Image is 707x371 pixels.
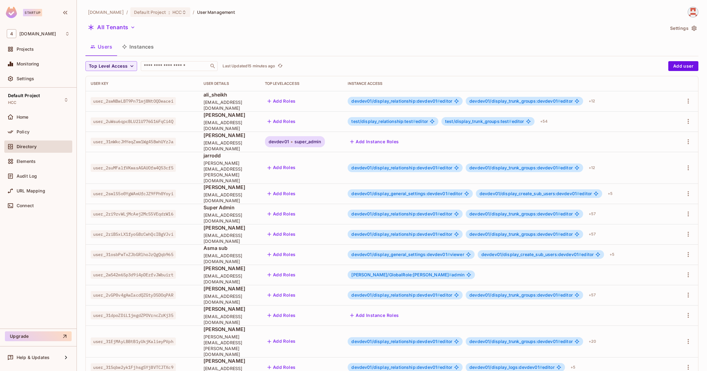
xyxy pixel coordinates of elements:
span: Super Admin [203,204,255,211]
span: [EMAIL_ADDRESS][DOMAIN_NAME] [203,120,255,131]
span: devdev01/display_general_settings:devdev01 [351,191,450,196]
span: user_2wS42m6Sp3d9i4pDEzfvJWbuirt [91,271,176,279]
span: editor [351,339,452,344]
span: devdev01/display_create_sub_users:devdev01 [481,252,581,257]
span: devdev01/display_trunk_groups:devdev01 [469,165,560,170]
span: Connect [17,203,34,208]
span: Asma sub [203,245,255,251]
span: 4 [7,29,16,38]
span: editor [469,211,573,216]
span: user_2swNBwLBT9Pn71mj8NtOQDeacei [91,97,176,105]
span: Projects [17,47,34,52]
button: Settings [668,23,698,33]
span: Home [17,115,29,120]
span: editor [469,232,573,237]
span: user_2ri9zvWLjMcAej2McS5VEqdrW16 [91,210,176,218]
div: + 54 [538,116,550,126]
span: user_31osbPwTxZJbGRlhoJzQgQqb965 [91,251,176,259]
button: Add Roles [265,290,298,300]
span: user_2swlS5o0YgWAmUfcJZ9FPh0Yoyi [91,190,176,198]
div: Instance Access [348,81,669,86]
span: Directory [17,144,37,149]
span: # [437,339,440,344]
button: Top Level Access [85,61,137,71]
span: editor [469,165,573,170]
span: Monitoring [17,61,39,66]
span: editor [469,365,555,370]
span: user_31mWkcJHYeqZww1Wg45BwhUYzJa [91,138,176,146]
img: abrar.gohar@46labs.com [688,7,698,17]
button: Add Roles [265,310,298,320]
span: [EMAIL_ADDRESS][DOMAIN_NAME] [203,253,255,264]
button: Users [85,39,117,54]
span: super_admin [294,139,321,144]
span: editor [351,232,452,237]
li: / [126,9,128,15]
span: Policy [17,129,30,134]
button: refresh [276,62,284,70]
span: devdev01/display_trunk_groups:devdev01 [469,211,560,216]
span: devdev01 [269,139,289,144]
button: Add Roles [265,229,298,239]
div: Startup [23,9,42,16]
span: [PERSON_NAME] [203,112,255,118]
span: : [168,10,170,15]
span: # [447,252,450,257]
span: editor [469,99,573,104]
div: + 5 [607,250,617,259]
span: editor [469,339,573,344]
div: + 57 [586,229,598,239]
button: Add Roles [265,189,298,199]
div: Top Level Access [265,81,338,86]
span: # [437,292,440,298]
span: [EMAIL_ADDRESS][DOMAIN_NAME] [203,192,255,203]
div: + 12 [586,96,598,106]
span: [PERSON_NAME] [203,285,255,292]
span: viewer [351,252,464,257]
span: [PERSON_NAME][EMAIL_ADDRESS][PERSON_NAME][DOMAIN_NAME] [203,334,255,357]
p: Last Updated 15 minutes ago [223,64,275,69]
span: editor [351,211,452,216]
span: devdev01/display_general_settings:devdev01 [351,252,450,257]
span: [EMAIL_ADDRESS][DOMAIN_NAME] [203,140,255,152]
span: test/display_trunk_groups:test [445,119,512,124]
span: [EMAIL_ADDRESS][DOMAIN_NAME] [203,212,255,224]
span: User Management [197,9,235,15]
span: editor [351,119,428,124]
span: Default Project [8,93,40,98]
div: + 5 [605,189,615,199]
span: user_2suMFalfVKwasAGAUOfw4Q53cf5 [91,164,176,172]
span: devdev01/display_trunk_groups:devdev01 [469,292,560,298]
span: devdev01/display_relationship:devdev01 [351,339,440,344]
div: + 12 [586,163,598,173]
span: # [558,231,560,237]
span: devdev01/display_create_sub_users:devdev01 [480,191,579,196]
button: Add Instance Roles [348,137,401,147]
span: [PERSON_NAME]/GlobalRole:[PERSON_NAME] [351,272,452,277]
span: ali_sheikh [203,91,255,98]
span: [EMAIL_ADDRESS][DOMAIN_NAME] [203,293,255,305]
button: Add Roles [265,209,298,219]
span: HCC [172,9,182,15]
span: URL Mapping [17,188,45,193]
span: [PERSON_NAME] [203,357,255,364]
span: editor [351,191,462,196]
span: # [413,119,416,124]
span: # [437,98,440,104]
button: Add Roles [265,163,298,173]
span: [PERSON_NAME] [203,184,255,191]
span: user_2riBSxLX1fyoG8rCwhQcIBgVJvi [91,230,176,238]
span: devdev01/display_relationship:devdev01 [351,365,440,370]
span: # [579,252,581,257]
span: devdev01/display_relationship:devdev01 [351,211,440,216]
span: editor [469,293,573,298]
span: Default Project [134,9,166,15]
span: # [558,292,560,298]
span: [PERSON_NAME] [203,132,255,139]
span: devdev01/display_trunk_groups:devdev01 [469,339,560,344]
span: devdev01/display_trunk_groups:devdev01 [469,231,560,237]
span: refresh [278,63,283,69]
span: [PERSON_NAME][EMAIL_ADDRESS][PERSON_NAME][DOMAIN_NAME] [203,160,255,184]
span: # [577,191,579,196]
span: the active workspace [88,9,124,15]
